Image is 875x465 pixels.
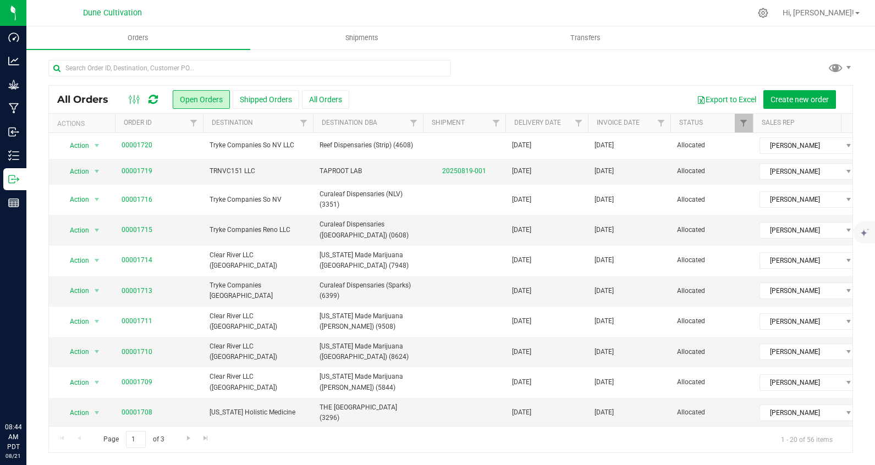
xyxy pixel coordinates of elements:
[320,250,416,271] span: [US_STATE] Made Marijuana ([GEOGRAPHIC_DATA]) (7948)
[83,8,142,18] span: Dune Cultivation
[512,225,531,235] span: [DATE]
[173,90,230,109] button: Open Orders
[555,33,615,43] span: Transfers
[210,407,306,418] span: [US_STATE] Holistic Medicine
[90,223,104,238] span: select
[295,114,313,132] a: Filter
[210,372,306,392] span: Clear River LLC ([GEOGRAPHIC_DATA])
[113,33,163,43] span: Orders
[320,341,416,362] span: [US_STATE] Made Marijuana ([GEOGRAPHIC_DATA]) (8624)
[8,174,19,185] inline-svg: Outbound
[677,140,746,151] span: Allocated
[771,95,829,104] span: Create new order
[90,192,104,207] span: select
[512,195,531,205] span: [DATE]
[320,166,416,176] span: TAPROOT LAB
[8,56,19,67] inline-svg: Analytics
[760,223,842,238] span: [PERSON_NAME]
[760,344,842,359] span: [PERSON_NAME]
[302,90,349,109] button: All Orders
[90,314,104,329] span: select
[60,405,90,420] span: Action
[595,140,614,151] span: [DATE]
[760,283,842,298] span: [PERSON_NAME]
[210,140,306,151] span: Tryke Companies So NV LLC
[32,375,46,389] iframe: Resource center unread badge
[677,316,746,326] span: Allocated
[198,431,214,446] a: Go to the last page
[57,93,119,106] span: All Orders
[597,119,640,126] a: Invoice Date
[595,286,614,296] span: [DATE]
[320,311,416,332] span: [US_STATE] Made Marijuana ([PERSON_NAME]) (9508)
[595,255,614,265] span: [DATE]
[320,372,416,392] span: [US_STATE] Made Marijuana ([PERSON_NAME]) (5844)
[677,195,746,205] span: Allocated
[679,119,703,126] a: Status
[760,138,842,153] span: [PERSON_NAME]
[60,138,90,153] span: Action
[210,166,306,176] span: TRNVC151 LLC
[5,422,21,452] p: 08:44 AM PDT
[474,26,698,49] a: Transfers
[212,119,253,126] a: Destination
[760,164,842,179] span: [PERSON_NAME]
[320,402,416,423] span: THE [GEOGRAPHIC_DATA] (3296)
[595,377,614,387] span: [DATE]
[512,377,531,387] span: [DATE]
[90,164,104,179] span: select
[735,114,753,132] a: Filter
[760,192,842,207] span: [PERSON_NAME]
[233,90,299,109] button: Shipped Orders
[210,250,306,271] span: Clear River LLC ([GEOGRAPHIC_DATA])
[677,407,746,418] span: Allocated
[595,195,614,205] span: [DATE]
[690,90,763,109] button: Export to Excel
[570,114,588,132] a: Filter
[90,253,104,268] span: select
[60,253,90,268] span: Action
[8,150,19,161] inline-svg: Inventory
[677,347,746,357] span: Allocated
[760,405,842,420] span: [PERSON_NAME]
[320,189,416,210] span: Curaleaf Dispensaries (NLV) (3351)
[595,347,614,357] span: [DATE]
[405,114,423,132] a: Filter
[210,341,306,362] span: Clear River LLC ([GEOGRAPHIC_DATA])
[512,316,531,326] span: [DATE]
[772,431,841,447] span: 1 - 20 of 56 items
[595,407,614,418] span: [DATE]
[94,431,173,448] span: Page of 3
[677,255,746,265] span: Allocated
[124,119,152,126] a: Order ID
[26,26,250,49] a: Orders
[90,344,104,359] span: select
[90,375,104,390] span: select
[122,377,152,387] a: 00001709
[122,225,152,235] a: 00001715
[677,377,746,387] span: Allocated
[210,195,306,205] span: Tryke Companies So NV
[442,167,486,175] a: 20250819-001
[57,120,111,128] div: Actions
[595,166,614,176] span: [DATE]
[122,195,152,205] a: 00001716
[48,60,451,76] input: Search Order ID, Destination, Customer PO...
[60,375,90,390] span: Action
[210,311,306,332] span: Clear River LLC ([GEOGRAPHIC_DATA])
[122,347,152,357] a: 00001710
[512,255,531,265] span: [DATE]
[512,166,531,176] span: [DATE]
[122,140,152,151] a: 00001720
[677,166,746,176] span: Allocated
[763,90,836,109] button: Create new order
[60,164,90,179] span: Action
[185,114,203,132] a: Filter
[320,280,416,301] span: Curaleaf Dispensaries (Sparks) (6399)
[11,377,44,410] iframe: Resource center
[210,280,306,301] span: Tryke Companies [GEOGRAPHIC_DATA]
[210,225,306,235] span: Tryke Companies Reno LLC
[8,32,19,43] inline-svg: Dashboard
[595,225,614,235] span: [DATE]
[756,8,770,18] div: Manage settings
